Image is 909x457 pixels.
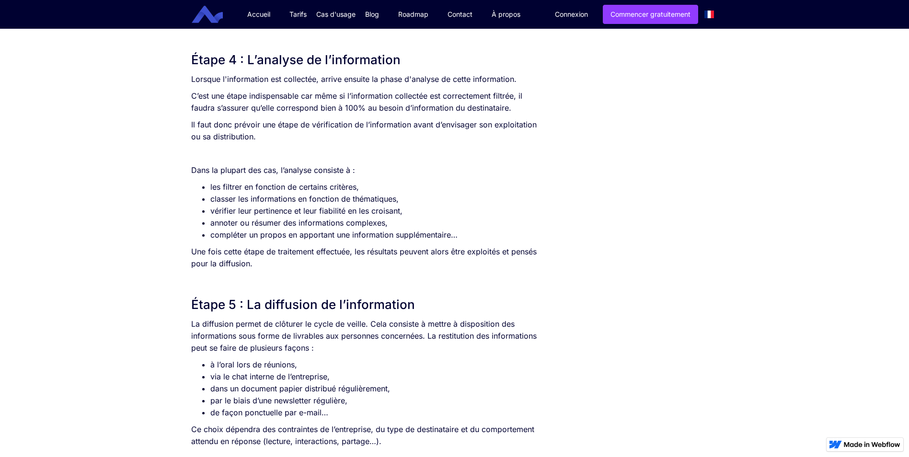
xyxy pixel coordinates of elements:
p: Dans la plupart des cas, l’analyse consiste à : [191,164,540,176]
a: Connexion [548,5,595,23]
li: dans un document papier distribué régulièrement, [210,383,540,395]
li: les filtrer en fonction de certains critères, [210,181,540,193]
p: ‍ [191,274,540,286]
h2: Étape 4 : L’analyse de l’information [191,51,540,69]
li: compléter un propos en apportant une information supplémentaire… [210,229,540,241]
h2: Étape 5 : La diffusion de l’information [191,296,540,313]
li: via le chat interne de l’entreprise, [210,371,540,383]
p: Il faut donc prévoir une étape de vérification de l’information avant d’envisager son exploitatio... [191,119,540,143]
p: Une fois cette étape de traitement effectuée, les résultats peuvent alors être exploités et pensé... [191,246,540,270]
p: C’est une étape indispensable car même si l’information collectée est correctement filtrée, il fa... [191,90,540,114]
p: ‍ [191,30,540,42]
li: vérifier leur pertinence et leur fiabilité en les croisant, [210,205,540,217]
li: de façon ponctuelle par e-mail… [210,407,540,419]
li: classer les informations en fonction de thématiques, [210,193,540,205]
div: Cas d'usage [316,10,356,19]
p: La diffusion permet de clôturer le cycle de veille. Cela consiste à mettre à disposition des info... [191,318,540,354]
a: home [199,6,230,23]
li: à l’oral lors de réunions, [210,359,540,371]
p: ‍ [191,148,540,160]
li: annoter ou résumer des informations complexes, [210,217,540,229]
p: Ce choix dépendra des contraintes de l’entreprise, du type de destinataire et du comportement att... [191,423,540,447]
img: Made in Webflow [844,442,900,447]
p: Lorsque l'information est collectée, arrive ensuite la phase d'analyse de cette information. [191,73,540,85]
li: par le biais d’une newsletter régulière, [210,395,540,407]
a: Commencer gratuitement [603,5,698,24]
